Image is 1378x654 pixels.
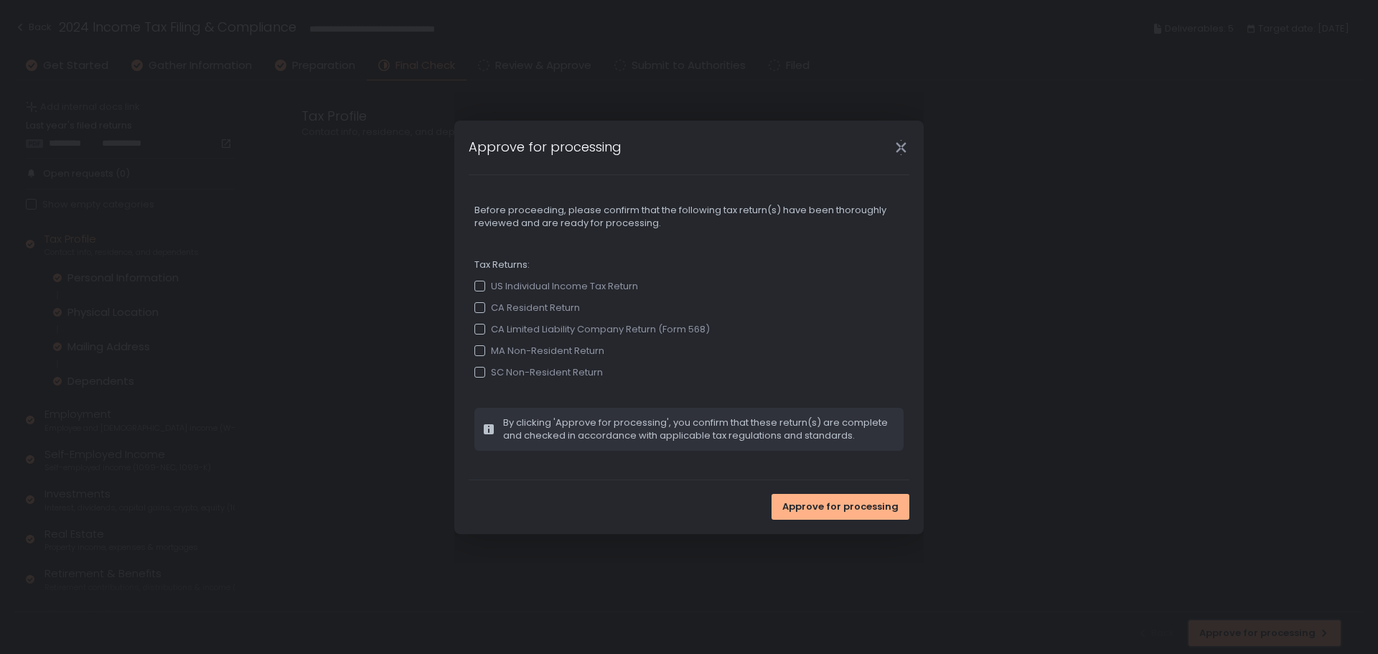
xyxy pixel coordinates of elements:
span: By clicking 'Approve for processing', you confirm that these return(s) are complete and checked i... [503,416,895,442]
span: Approve for processing [782,500,899,513]
div: Close [878,139,924,156]
span: Tax Returns: [474,258,904,271]
h1: Approve for processing [469,137,622,157]
button: Approve for processing [772,494,909,520]
span: Before proceeding, please confirm that the following tax return(s) have been thoroughly reviewed ... [474,204,904,230]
